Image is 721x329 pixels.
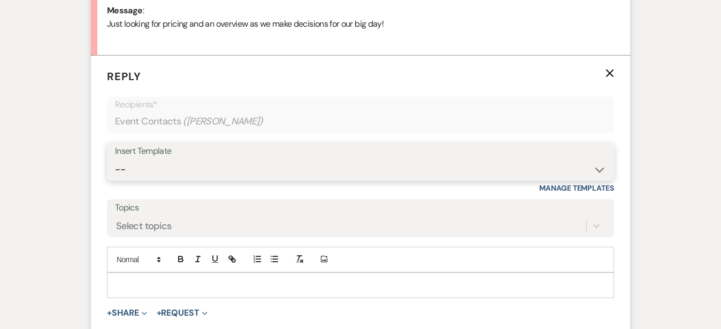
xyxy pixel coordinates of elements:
label: Topics [115,200,606,216]
p: Recipients* [115,98,606,112]
div: Event Contacts [115,111,606,132]
span: ( [PERSON_NAME] ) [183,114,263,129]
button: Share [107,309,147,317]
span: Reply [107,69,141,83]
b: Message [107,5,143,16]
a: Manage Templates [539,183,614,193]
div: Insert Template [115,144,606,159]
span: + [157,309,162,317]
span: + [107,309,112,317]
div: Select topics [116,218,172,233]
button: Request [157,309,208,317]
